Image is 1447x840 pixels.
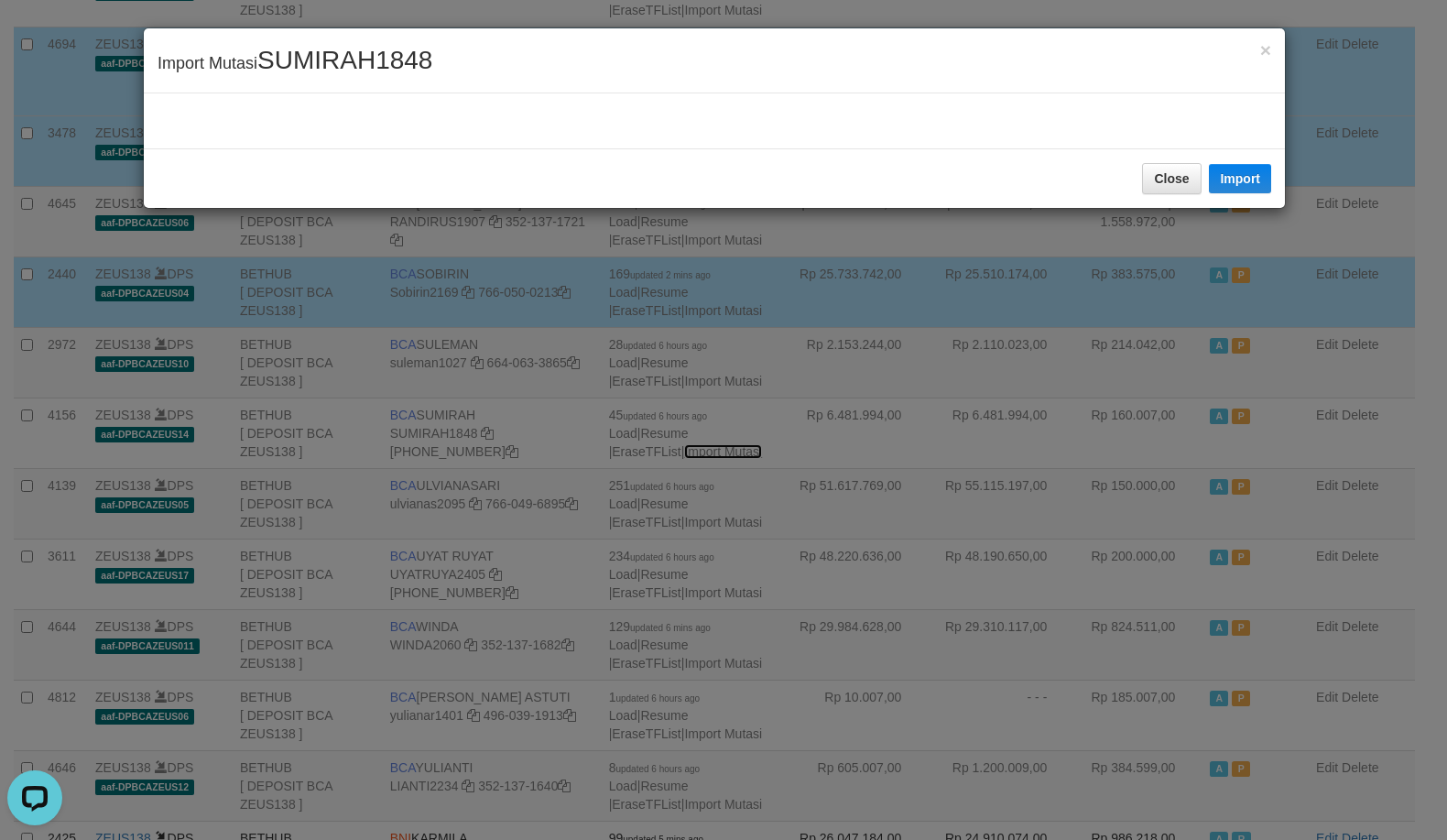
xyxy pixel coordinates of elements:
[158,54,432,72] span: Import Mutasi
[7,7,62,62] button: Open LiveChat chat widget
[1142,163,1201,194] button: Close
[1209,164,1271,193] button: Import
[257,46,432,74] span: SUMIRAH1848
[1260,40,1271,60] button: Close
[1260,39,1271,60] span: ×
